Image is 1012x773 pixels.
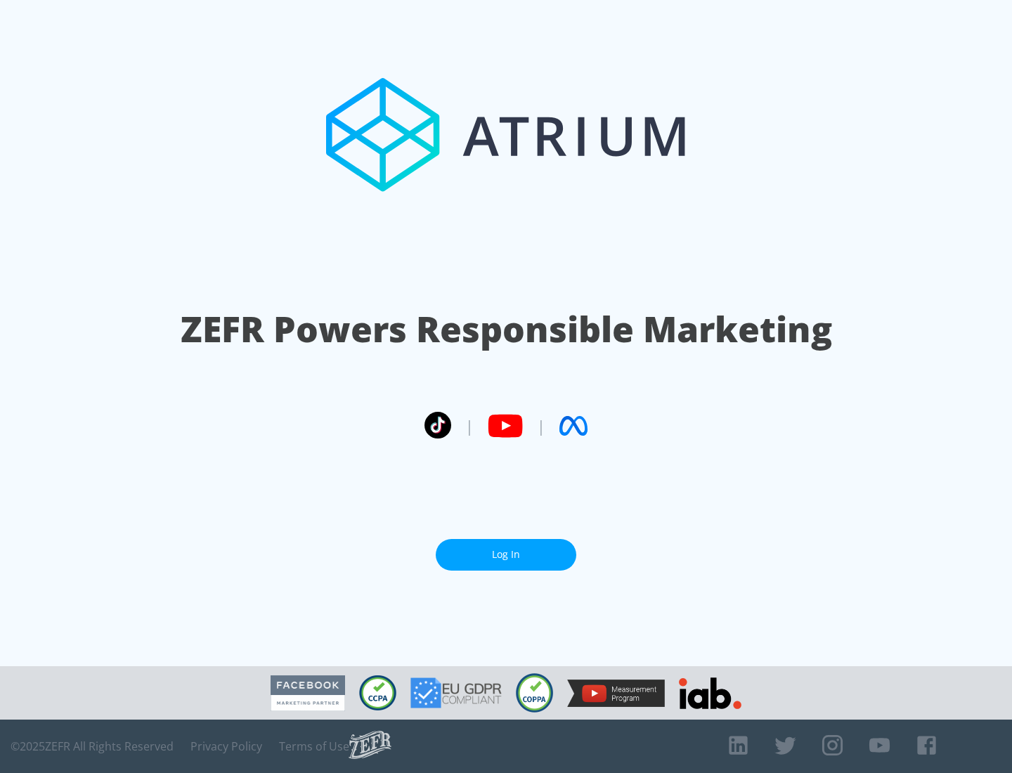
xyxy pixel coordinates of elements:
img: Facebook Marketing Partner [271,675,345,711]
img: IAB [679,677,741,709]
a: Terms of Use [279,739,349,753]
span: © 2025 ZEFR All Rights Reserved [11,739,174,753]
a: Privacy Policy [190,739,262,753]
img: COPPA Compliant [516,673,553,713]
span: | [465,415,474,436]
img: YouTube Measurement Program [567,680,665,707]
h1: ZEFR Powers Responsible Marketing [181,305,832,353]
img: CCPA Compliant [359,675,396,710]
img: GDPR Compliant [410,677,502,708]
span: | [537,415,545,436]
a: Log In [436,539,576,571]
